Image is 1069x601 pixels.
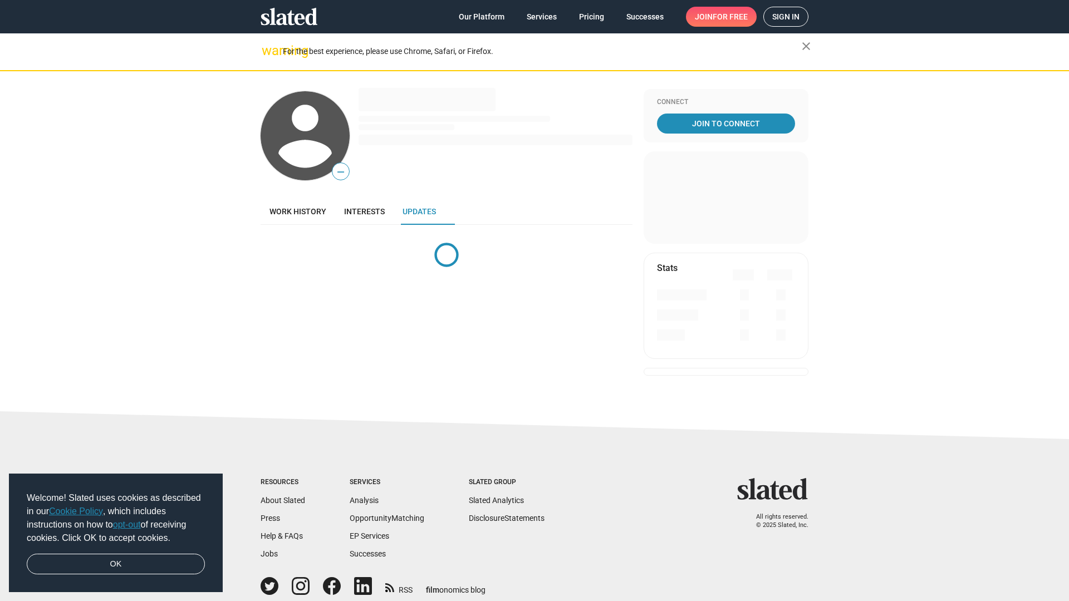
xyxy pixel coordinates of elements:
mat-card-title: Stats [657,262,678,274]
a: Slated Analytics [469,496,524,505]
span: Sign in [772,7,800,26]
div: Connect [657,98,795,107]
a: opt-out [113,520,141,529]
div: Resources [261,478,305,487]
span: film [426,585,439,594]
a: About Slated [261,496,305,505]
span: Welcome! Slated uses cookies as described in our , which includes instructions on how to of recei... [27,491,205,545]
a: Services [518,7,566,27]
span: Pricing [579,7,604,27]
a: Updates [394,198,445,225]
a: Work history [261,198,335,225]
a: Press [261,514,280,523]
a: Sign in [763,7,808,27]
div: cookieconsent [9,474,223,593]
a: Joinfor free [686,7,757,27]
span: Interests [344,207,385,216]
a: Help & FAQs [261,531,303,540]
a: Cookie Policy [49,506,103,516]
a: Interests [335,198,394,225]
a: EP Services [350,531,389,540]
mat-icon: close [800,40,813,53]
a: DisclosureStatements [469,514,545,523]
a: Pricing [570,7,613,27]
span: Updates [403,207,436,216]
span: Our Platform [459,7,504,27]
span: Services [527,7,557,27]
a: Analysis [350,496,379,505]
a: filmonomics blog [426,576,486,595]
span: Join To Connect [659,114,793,134]
span: Join [695,7,748,27]
div: Services [350,478,424,487]
a: Successes [350,549,386,558]
div: For the best experience, please use Chrome, Safari, or Firefox. [283,44,802,59]
div: Slated Group [469,478,545,487]
a: Jobs [261,549,278,558]
mat-icon: warning [262,44,275,57]
span: Work history [269,207,326,216]
span: — [332,165,349,179]
a: RSS [385,578,413,595]
a: Our Platform [450,7,513,27]
p: All rights reserved. © 2025 Slated, Inc. [744,513,808,529]
a: dismiss cookie message [27,554,205,575]
span: Successes [626,7,664,27]
a: Successes [617,7,673,27]
span: for free [713,7,748,27]
a: Join To Connect [657,114,795,134]
a: OpportunityMatching [350,514,424,523]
